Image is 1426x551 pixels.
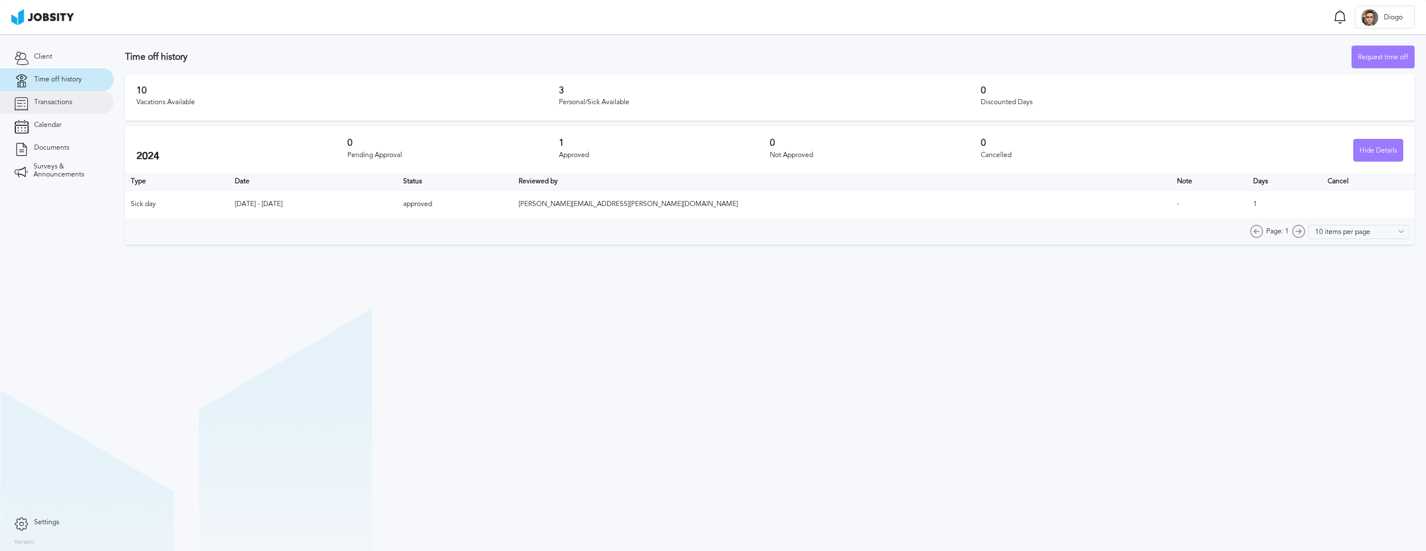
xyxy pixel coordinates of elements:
[229,173,398,190] th: Toggle SortBy
[34,76,82,84] span: Time off history
[34,519,59,527] span: Settings
[347,151,558,159] div: Pending Approval
[125,52,1352,62] h3: Time off history
[1177,200,1179,208] span: -
[1353,139,1403,162] button: Hide Details
[34,144,69,152] span: Documents
[981,138,1192,148] h3: 0
[1355,6,1415,28] button: DDiogo
[397,173,513,190] th: Toggle SortBy
[397,190,513,219] td: approved
[34,121,61,129] span: Calendar
[229,190,398,219] td: [DATE] - [DATE]
[14,539,35,546] label: Version:
[34,163,100,179] span: Surveys & Announcements
[1354,139,1403,162] div: Hide Details
[136,150,347,162] h2: 2024
[1378,14,1408,22] span: Diogo
[34,53,52,61] span: Client
[125,173,229,190] th: Type
[559,85,981,96] h3: 3
[559,151,770,159] div: Approved
[559,138,770,148] h3: 1
[1322,173,1415,190] th: Cancel
[11,9,74,25] img: ab4bad089aa723f57921c736e9817d99.png
[519,200,738,208] span: [PERSON_NAME][EMAIL_ADDRESS][PERSON_NAME][DOMAIN_NAME]
[1352,46,1415,68] button: Request time off
[981,85,1403,96] h3: 0
[34,98,72,106] span: Transactions
[347,138,558,148] h3: 0
[1171,173,1247,190] th: Toggle SortBy
[1247,190,1322,219] td: 1
[981,98,1403,106] div: Discounted Days
[1352,46,1414,69] div: Request time off
[770,138,981,148] h3: 0
[125,190,229,219] td: Sick day
[559,98,981,106] div: Personal/Sick Available
[981,151,1192,159] div: Cancelled
[770,151,981,159] div: Not Approved
[1266,228,1289,236] span: Page: 1
[136,98,559,106] div: Vacations Available
[513,173,1171,190] th: Toggle SortBy
[1247,173,1322,190] th: Days
[136,85,559,96] h3: 10
[1361,9,1378,26] div: D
